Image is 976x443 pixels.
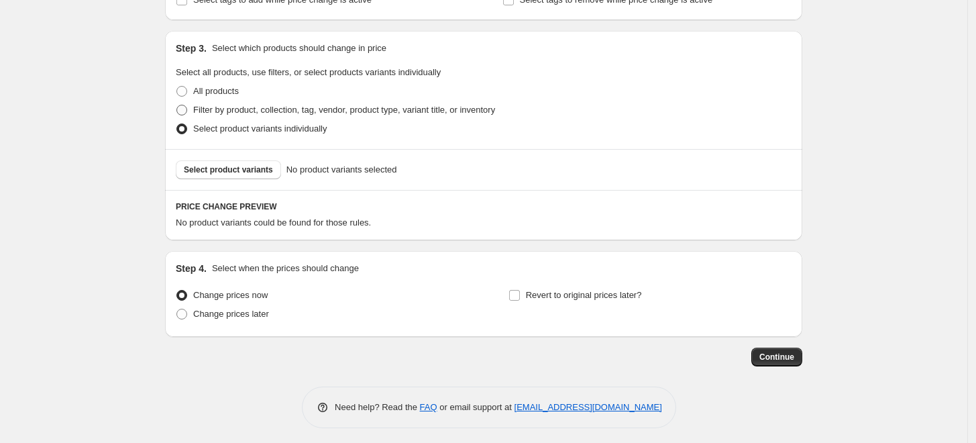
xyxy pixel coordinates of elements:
[193,86,239,96] span: All products
[176,67,441,77] span: Select all products, use filters, or select products variants individually
[176,217,371,228] span: No product variants could be found for those rules.
[514,402,662,412] a: [EMAIL_ADDRESS][DOMAIN_NAME]
[184,164,273,175] span: Select product variants
[335,402,420,412] span: Need help? Read the
[212,262,359,275] p: Select when the prices should change
[526,290,642,300] span: Revert to original prices later?
[176,201,792,212] h6: PRICE CHANGE PREVIEW
[759,352,794,362] span: Continue
[176,42,207,55] h2: Step 3.
[176,262,207,275] h2: Step 4.
[193,290,268,300] span: Change prices now
[286,163,397,177] span: No product variants selected
[193,124,327,134] span: Select product variants individually
[437,402,514,412] span: or email support at
[193,309,269,319] span: Change prices later
[420,402,437,412] a: FAQ
[212,42,386,55] p: Select which products should change in price
[176,160,281,179] button: Select product variants
[751,348,802,366] button: Continue
[193,105,495,115] span: Filter by product, collection, tag, vendor, product type, variant title, or inventory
